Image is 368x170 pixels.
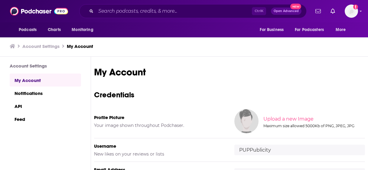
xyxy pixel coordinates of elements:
[94,151,225,157] h5: New likes on your reviews or lists
[345,5,358,18] button: Show profile menu
[19,26,37,34] span: Podcasts
[10,99,81,112] a: API
[353,5,358,9] svg: Add a profile image
[48,26,61,34] span: Charts
[44,24,64,36] a: Charts
[22,43,60,49] a: Account Settings
[10,87,81,99] a: Notifications
[234,145,365,155] input: username
[234,109,259,133] img: Your profile image
[94,90,365,99] h3: Credentials
[94,123,225,128] h5: Your image shown throughout Podchaser.
[295,26,324,34] span: For Podcasters
[79,4,307,18] div: Search podcasts, credits, & more...
[274,10,299,13] span: Open Advanced
[94,115,225,120] h5: Profile Picture
[256,24,291,36] button: open menu
[260,26,284,34] span: For Business
[10,5,68,17] img: Podchaser - Follow, Share and Rate Podcasts
[67,24,101,36] button: open menu
[15,24,44,36] button: open menu
[313,6,323,16] a: Show notifications dropdown
[10,112,81,125] a: Feed
[72,26,93,34] span: Monitoring
[94,66,365,78] h1: My Account
[10,74,81,87] a: My Account
[291,24,333,36] button: open menu
[290,4,301,9] span: New
[67,43,93,49] a: My Account
[345,5,358,18] img: User Profile
[252,7,266,15] span: Ctrl K
[96,6,252,16] input: Search podcasts, credits, & more...
[336,26,346,34] span: More
[263,124,364,128] div: Maximum size allowed 5000Kb of PNG, JPEG, JPG
[10,63,81,69] h3: Account Settings
[328,6,337,16] a: Show notifications dropdown
[345,5,358,18] span: Logged in as PUPPublicity
[94,143,225,149] h5: Username
[271,8,301,15] button: Open AdvancedNew
[331,24,353,36] button: open menu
